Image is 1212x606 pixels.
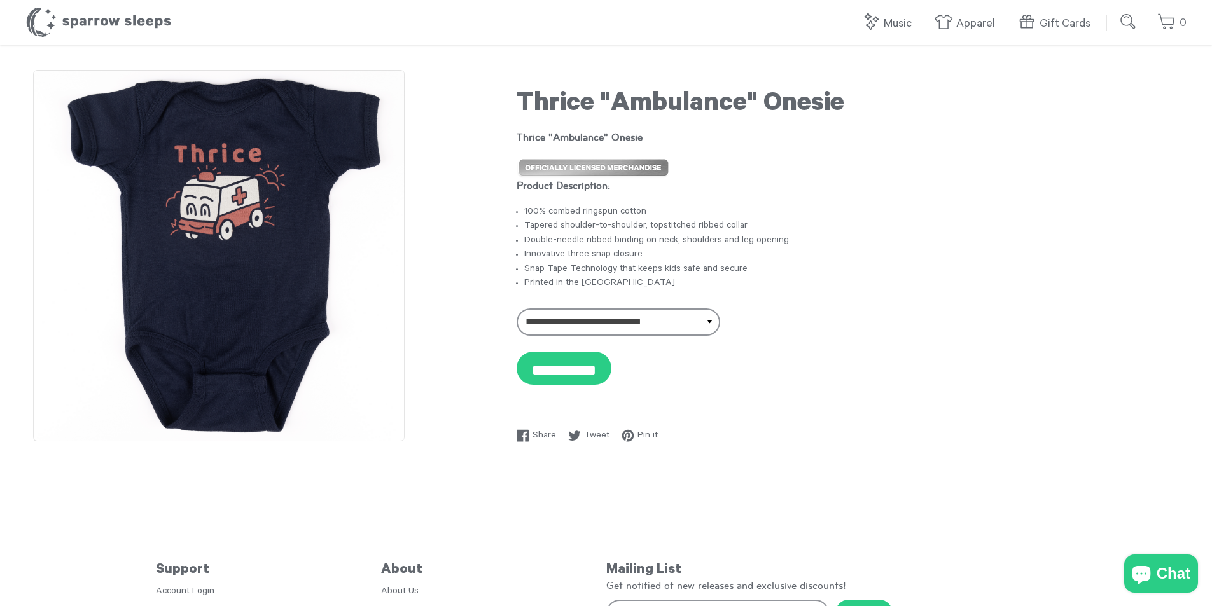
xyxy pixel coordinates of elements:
[25,6,172,38] h1: Sparrow Sleeps
[934,10,1001,38] a: Apparel
[517,90,1179,121] h1: Thrice "Ambulance" Onesie
[1116,9,1141,34] input: Submit
[584,429,609,443] span: Tweet
[637,429,658,443] span: Pin it
[524,248,1179,262] li: Innovative three snap closure
[524,219,1179,233] li: Tapered shoulder-to-shoulder, topstitched ribbed collar
[517,132,643,142] strong: Thrice "Ambulance" Onesie
[606,562,1057,579] h5: Mailing List
[861,10,918,38] a: Music
[524,205,1179,219] li: 100% combed ringspun cotton
[156,562,381,579] h5: Support
[524,277,1179,291] li: Printed in the [GEOGRAPHIC_DATA]
[606,579,1057,593] p: Get notified of new releases and exclusive discounts!
[1017,10,1097,38] a: Gift Cards
[381,562,606,579] h5: About
[156,587,214,597] a: Account Login
[533,429,556,443] span: Share
[517,180,610,191] strong: Product Description:
[1120,554,1202,596] inbox-online-store-chat: Shopify online store chat
[524,234,1179,248] li: Double-needle ribbed binding on neck, shoulders and leg opening
[1157,10,1187,37] a: 0
[381,587,419,597] a: About Us
[33,70,405,441] img: Thrice "Ambulance" Onesie
[524,263,1179,277] li: Snap Tape Technology that keeps kids safe and secure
